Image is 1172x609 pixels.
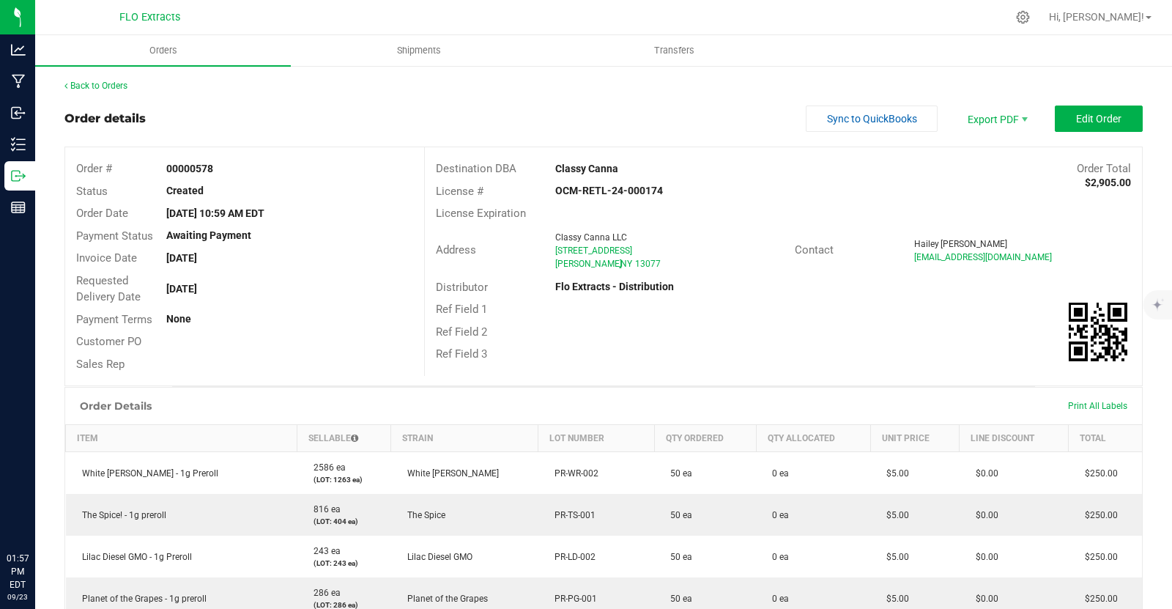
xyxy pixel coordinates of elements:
span: Transfers [634,44,714,57]
span: Destination DBA [436,162,516,175]
span: 286 ea [306,588,341,598]
span: $250.00 [1078,594,1118,604]
span: 0 ea [765,594,789,604]
span: Classy Canna LLC [555,232,627,243]
span: Customer PO [76,335,141,348]
span: PR-TS-001 [547,510,596,520]
span: License Expiration [436,207,526,220]
p: (LOT: 1263 ea) [306,474,382,485]
span: Order Total [1077,162,1131,175]
span: $5.00 [879,468,909,479]
span: Distributor [436,281,488,294]
strong: None [166,313,191,325]
th: Total [1069,425,1142,452]
span: 0 ea [765,468,789,479]
li: Export PDF [952,106,1040,132]
p: (LOT: 243 ea) [306,558,382,569]
th: Unit Price [870,425,960,452]
span: $5.00 [879,510,909,520]
qrcode: 00000578 [1069,303,1127,361]
span: [PERSON_NAME] [555,259,622,269]
th: Line Discount [960,425,1069,452]
span: Shipments [377,44,461,57]
strong: $2,905.00 [1085,177,1131,188]
strong: 00000578 [166,163,213,174]
span: Orders [130,44,197,57]
strong: Classy Canna [555,163,618,174]
th: Sellable [297,425,391,452]
span: White [PERSON_NAME] [400,468,499,479]
span: Ref Field 3 [436,347,487,361]
span: [EMAIL_ADDRESS][DOMAIN_NAME] [914,252,1052,262]
strong: [DATE] 10:59 AM EDT [166,207,264,219]
strong: [DATE] [166,283,197,295]
span: $250.00 [1078,510,1118,520]
span: FLO Extracts [119,11,180,23]
span: $0.00 [968,552,998,562]
span: Invoice Date [76,251,137,265]
span: NY [620,259,632,269]
span: Order Date [76,207,128,220]
span: Contact [795,243,834,256]
span: $0.00 [968,594,998,604]
span: The Spice! - 1g preroll [75,510,166,520]
button: Sync to QuickBooks [806,106,938,132]
a: Orders [35,35,291,66]
th: Strain [391,425,538,452]
span: Lilac Diesel GMO [400,552,472,562]
span: Payment Status [76,229,153,243]
div: Order details [64,110,146,128]
span: Status [76,185,108,198]
span: PR-PG-001 [547,594,597,604]
span: $0.00 [968,510,998,520]
span: $5.00 [879,594,909,604]
strong: Created [166,185,204,196]
span: 13077 [635,259,661,269]
span: License # [436,185,483,198]
p: (LOT: 404 ea) [306,516,382,527]
span: 50 ea [663,468,692,479]
span: Sales Rep [76,358,125,371]
h1: Order Details [80,400,152,412]
span: [PERSON_NAME] [941,239,1007,249]
span: Payment Terms [76,313,152,326]
button: Edit Order [1055,106,1143,132]
iframe: Resource center unread badge [43,490,61,507]
p: 01:57 PM EDT [7,552,29,591]
strong: OCM-RETL-24-000174 [555,185,663,196]
span: 243 ea [306,546,341,556]
span: Edit Order [1076,113,1121,125]
inline-svg: Inbound [11,106,26,120]
inline-svg: Reports [11,200,26,215]
div: Manage settings [1014,10,1032,24]
span: PR-WR-002 [547,468,598,479]
img: Scan me! [1069,303,1127,361]
th: Qty Allocated [756,425,870,452]
inline-svg: Analytics [11,43,26,57]
inline-svg: Manufacturing [11,74,26,89]
span: Print All Labels [1068,401,1127,411]
a: Back to Orders [64,81,127,91]
inline-svg: Inventory [11,137,26,152]
span: Ref Field 1 [436,303,487,316]
th: Qty Ordered [654,425,756,452]
span: 0 ea [765,552,789,562]
span: 816 ea [306,504,341,514]
span: Order # [76,162,112,175]
inline-svg: Outbound [11,169,26,183]
strong: [DATE] [166,252,197,264]
a: Shipments [291,35,546,66]
span: 50 ea [663,510,692,520]
p: 09/23 [7,591,29,602]
iframe: Resource center [15,492,59,536]
a: Transfers [546,35,802,66]
span: The Spice [400,510,445,520]
span: $5.00 [879,552,909,562]
span: , [619,259,620,269]
span: Hailey [914,239,939,249]
span: Ref Field 2 [436,325,487,339]
span: 50 ea [663,594,692,604]
span: Address [436,243,476,256]
span: 2586 ea [306,462,346,473]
